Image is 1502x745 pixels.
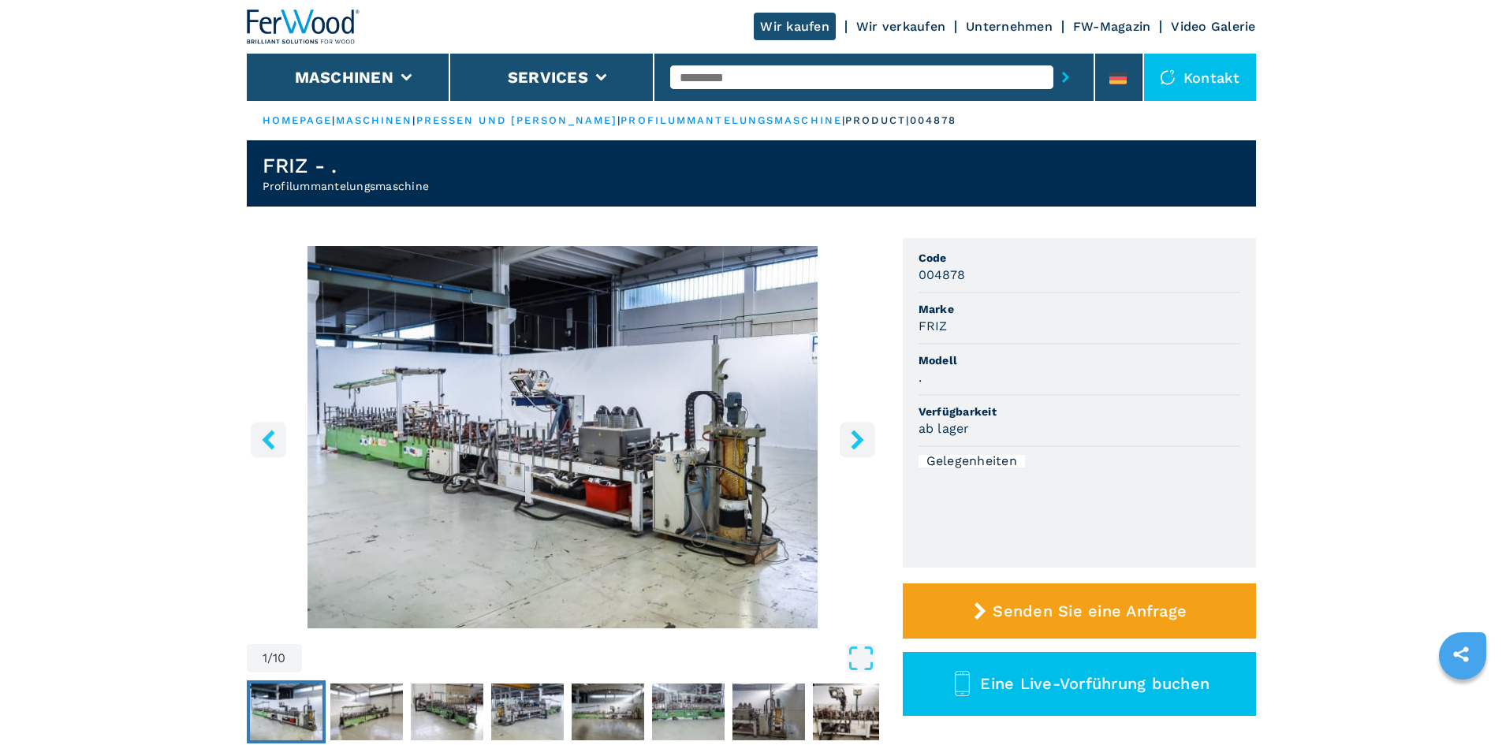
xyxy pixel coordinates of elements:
[919,419,970,438] h3: ab lager
[416,114,618,126] a: pressen und [PERSON_NAME]
[1441,635,1481,674] a: sharethis
[649,680,728,743] button: Go to Slide 6
[327,680,406,743] button: Go to Slide 2
[263,114,333,126] a: HOMEPAGE
[919,317,948,335] h3: FRIZ
[919,352,1240,368] span: Modell
[754,13,836,40] a: Wir kaufen
[263,178,430,194] h2: Profilummantelungsmaschine
[919,368,922,386] h3: .
[332,114,335,126] span: |
[919,404,1240,419] span: Verfügbarkeit
[845,114,910,128] p: product |
[903,652,1256,716] button: Eine Live-Vorführung buchen
[412,114,416,126] span: |
[993,602,1187,620] span: Senden Sie eine Anfrage
[263,153,430,178] h1: FRIZ - .
[306,644,875,672] button: Open Fullscreen
[1171,19,1255,34] a: Video Galerie
[247,680,326,743] button: Go to Slide 1
[1160,69,1176,85] img: Kontakt
[919,301,1240,317] span: Marke
[729,680,808,743] button: Go to Slide 7
[263,652,267,665] span: 1
[250,684,322,740] img: 0ddea50435e4361b9d94e3d678781a8a
[247,246,879,628] div: Go to Slide 1
[1144,54,1256,101] div: Kontakt
[810,680,889,743] button: Go to Slide 8
[1435,674,1490,733] iframe: Chat
[966,19,1053,34] a: Unternehmen
[919,250,1240,266] span: Code
[247,680,879,743] nav: Thumbnail Navigation
[267,652,273,665] span: /
[652,684,725,740] img: 390395c9e714b074b81aad9ead6800b9
[919,266,966,284] h3: 004878
[491,684,564,740] img: 949bf6a4928271aaa9a184c27cefd8ff
[980,674,1209,693] span: Eine Live-Vorführung buchen
[572,684,644,740] img: 12bfc9cd0c312aeb2ea77e075a78cd82
[1073,19,1151,34] a: FW-Magazin
[732,684,805,740] img: 587db764462ab31db6d753805792b14b
[1053,59,1078,95] button: submit-button
[621,114,842,126] a: profilummantelungsmaschine
[247,9,360,44] img: Ferwood
[842,114,845,126] span: |
[508,68,588,87] button: Services
[336,114,413,126] a: maschinen
[251,422,286,457] button: left-button
[247,246,879,628] img: Profilummantelungsmaschine FRIZ .
[295,68,393,87] button: Maschinen
[330,684,403,740] img: 44b38dccd3a34f54dae8aefb417a8fd2
[568,680,647,743] button: Go to Slide 5
[408,680,486,743] button: Go to Slide 3
[910,114,957,128] p: 004878
[273,652,286,665] span: 10
[411,684,483,740] img: 636d216343613a5522f0f65463cfa1ff
[488,680,567,743] button: Go to Slide 4
[856,19,945,34] a: Wir verkaufen
[903,583,1256,639] button: Senden Sie eine Anfrage
[617,114,621,126] span: |
[813,684,885,740] img: 07ed70571a6bca900bd6944454169750
[919,455,1025,467] div: Gelegenheiten
[840,422,875,457] button: right-button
